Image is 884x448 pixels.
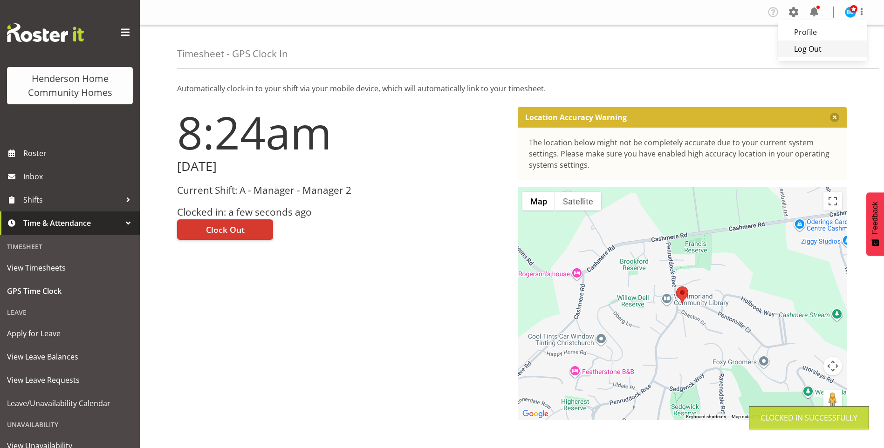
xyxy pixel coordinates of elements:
[520,408,551,420] img: Google
[177,159,507,174] h2: [DATE]
[177,207,507,217] h3: Clocked in: a few seconds ago
[823,390,842,409] button: Drag Pegman onto the map to open Street View
[686,414,726,420] button: Keyboard shortcuts
[206,224,245,236] span: Clock Out
[778,41,867,57] a: Log Out
[866,192,884,256] button: Feedback - Show survey
[830,113,839,122] button: Close message
[23,193,121,207] span: Shifts
[177,48,288,59] h4: Timesheet - GPS Clock In
[7,261,133,275] span: View Timesheets
[2,415,137,434] div: Unavailability
[845,7,856,18] img: barbara-dunlop8515.jpg
[2,303,137,322] div: Leave
[871,202,879,234] span: Feedback
[525,113,627,122] p: Location Accuracy Warning
[2,279,137,303] a: GPS Time Clock
[2,237,137,256] div: Timesheet
[823,192,842,210] button: Toggle fullscreen view
[2,345,137,368] a: View Leave Balances
[823,357,842,375] button: Map camera controls
[7,350,133,364] span: View Leave Balances
[177,219,273,240] button: Clock Out
[2,256,137,279] a: View Timesheets
[177,107,507,157] h1: 8:24am
[23,216,121,230] span: Time & Attendance
[2,392,137,415] a: Leave/Unavailability Calendar
[16,72,123,100] div: Henderson Home Community Homes
[761,412,857,423] div: Clocked in Successfully
[778,24,867,41] a: Profile
[520,408,551,420] a: Open this area in Google Maps (opens a new window)
[555,192,601,210] button: Show satellite imagery
[2,322,137,345] a: Apply for Leave
[2,368,137,392] a: View Leave Requests
[7,373,133,387] span: View Leave Requests
[7,23,84,42] img: Rosterit website logo
[529,137,836,170] div: The location below might not be completely accurate due to your current system settings. Please m...
[177,185,507,196] h3: Current Shift: A - Manager - Manager 2
[23,146,135,160] span: Roster
[23,170,135,183] span: Inbox
[177,83,847,94] p: Automatically clock-in to your shift via your mobile device, which will automatically link to you...
[7,326,133,340] span: Apply for Leave
[7,396,133,410] span: Leave/Unavailability Calendar
[522,192,555,210] button: Show street map
[732,414,782,419] span: Map data ©2025 Google
[7,284,133,298] span: GPS Time Clock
